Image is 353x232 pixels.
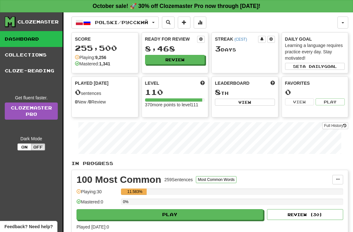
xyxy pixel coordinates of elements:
[234,37,247,42] a: (CEST)
[95,55,106,60] strong: 9,256
[75,44,135,52] div: 255,500
[285,98,314,105] button: View
[5,95,58,101] div: Get fluent faster.
[215,99,275,106] button: View
[93,3,260,9] strong: October sale! 🚀 30% off Clozemaster Pro now through [DATE]!
[77,209,263,220] button: Play
[322,122,348,129] button: Full History
[285,36,345,42] div: Daily Goal
[145,36,197,42] div: Ready for Review
[145,55,205,64] button: Review
[215,44,221,53] span: 3
[270,80,275,86] span: This week in points, UTC
[200,80,205,86] span: Score more points to level up
[77,175,161,184] div: 100 Most Common
[285,80,345,86] div: Favorites
[95,20,148,25] span: Polski / Русский
[215,36,258,42] div: Streak
[123,189,147,195] div: 11.583%
[75,99,135,105] div: New / Review
[75,88,81,96] span: 0
[89,99,91,104] strong: 0
[267,209,343,220] button: Review (30)
[75,99,77,104] strong: 0
[215,80,250,86] span: Leaderboard
[5,103,58,120] a: ClozemasterPro
[77,199,118,209] div: Mastered: 0
[285,63,345,70] button: Seta dailygoal
[77,189,118,199] div: Playing: 30
[164,176,193,183] div: 259 Sentences
[5,136,58,142] div: Dark Mode
[99,61,110,66] strong: 1,341
[4,223,53,230] span: Open feedback widget
[145,88,205,96] div: 110
[75,54,106,61] div: Playing:
[285,88,345,96] div: 0
[75,80,109,86] span: Played [DATE]
[71,17,159,29] button: Polski/Русский
[145,102,205,108] div: 370 more points to level 111
[316,98,345,105] button: Play
[31,143,45,150] button: Off
[75,36,135,42] div: Score
[75,88,135,96] div: sentences
[215,88,275,96] div: th
[215,88,221,96] span: 8
[71,160,348,167] p: In Progress
[303,64,324,69] span: a daily
[17,143,31,150] button: On
[215,45,275,53] div: Day s
[178,17,190,29] button: Add sentence to collection
[285,42,345,61] div: Learning a language requires practice every day. Stay motivated!
[196,176,236,183] button: Most Common Words
[75,61,110,67] div: Mastered:
[145,45,205,53] div: 8,468
[17,19,59,25] div: Clozemaster
[77,224,109,229] span: Played [DATE]: 0
[162,17,175,29] button: Search sentences
[194,17,206,29] button: More stats
[145,80,159,86] span: Level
